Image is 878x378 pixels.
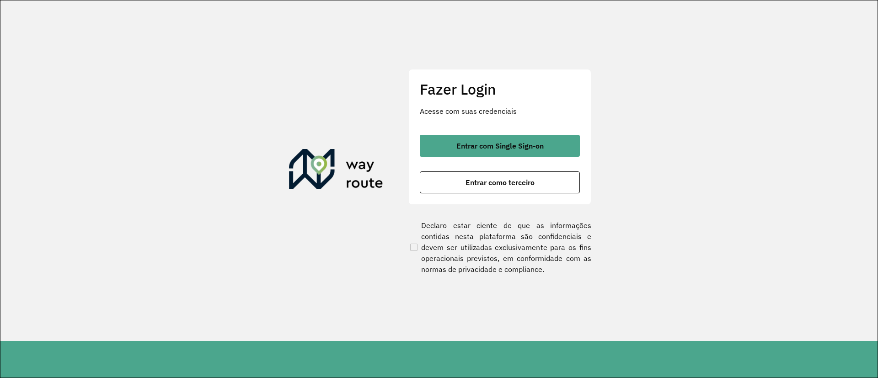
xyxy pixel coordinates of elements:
button: button [420,171,580,193]
h2: Fazer Login [420,80,580,98]
label: Declaro estar ciente de que as informações contidas nesta plataforma são confidenciais e devem se... [408,220,591,275]
button: button [420,135,580,157]
img: Roteirizador AmbevTech [289,149,383,193]
p: Acesse com suas credenciais [420,106,580,117]
span: Entrar com Single Sign-on [456,142,544,149]
span: Entrar como terceiro [466,179,535,186]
